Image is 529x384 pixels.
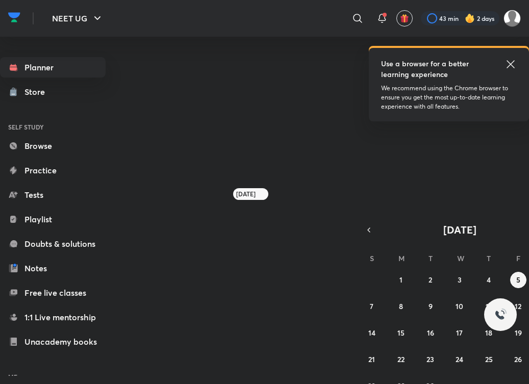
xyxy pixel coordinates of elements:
abbr: Wednesday [457,253,464,263]
button: September 9, 2025 [422,298,439,315]
abbr: September 19, 2025 [515,328,522,338]
abbr: September 21, 2025 [368,354,375,364]
img: ttu [494,309,507,321]
button: September 3, 2025 [451,272,468,288]
abbr: September 26, 2025 [514,354,522,364]
button: September 16, 2025 [422,325,439,341]
abbr: Tuesday [429,253,433,263]
abbr: September 2, 2025 [429,275,432,285]
button: September 23, 2025 [422,351,439,368]
abbr: September 25, 2025 [485,354,493,364]
button: September 19, 2025 [510,325,526,341]
abbr: September 7, 2025 [370,301,373,311]
abbr: September 14, 2025 [368,328,375,338]
button: NEET UG [46,8,110,29]
button: September 15, 2025 [393,325,409,341]
button: September 1, 2025 [393,272,409,288]
abbr: September 16, 2025 [427,328,434,338]
abbr: September 4, 2025 [487,275,491,285]
abbr: September 22, 2025 [397,354,405,364]
abbr: September 3, 2025 [458,275,462,285]
abbr: September 15, 2025 [397,328,405,338]
abbr: September 11, 2025 [486,301,492,311]
button: September 14, 2025 [364,325,380,341]
abbr: September 17, 2025 [456,328,463,338]
button: September 4, 2025 [481,272,497,288]
abbr: September 23, 2025 [426,354,434,364]
abbr: Sunday [370,253,374,263]
h5: Use a browser for a better learning experience [381,58,483,80]
button: September 26, 2025 [510,351,526,368]
button: September 18, 2025 [481,325,497,341]
button: September 12, 2025 [510,298,526,315]
abbr: Thursday [487,253,491,263]
button: avatar [396,10,413,27]
button: September 7, 2025 [364,298,380,315]
button: September 8, 2025 [393,298,409,315]
abbr: Friday [516,253,520,263]
button: September 22, 2025 [393,351,409,368]
img: Harshu [503,10,521,27]
abbr: September 5, 2025 [516,275,520,285]
h6: [DATE] [236,190,256,198]
abbr: Monday [398,253,405,263]
button: September 25, 2025 [481,351,497,368]
button: September 2, 2025 [422,272,439,288]
abbr: September 24, 2025 [456,354,463,364]
span: [DATE] [443,223,476,237]
abbr: September 18, 2025 [485,328,492,338]
abbr: September 12, 2025 [515,301,521,311]
button: September 21, 2025 [364,351,380,368]
img: Company Logo [8,10,20,25]
abbr: September 8, 2025 [399,301,403,311]
button: September 10, 2025 [451,298,468,315]
abbr: September 10, 2025 [456,301,463,311]
button: September 24, 2025 [451,351,468,368]
abbr: September 9, 2025 [429,301,433,311]
button: September 11, 2025 [481,298,497,315]
abbr: September 1, 2025 [399,275,402,285]
img: avatar [400,14,409,23]
button: September 5, 2025 [510,272,526,288]
img: streak [465,13,475,23]
p: We recommend using the Chrome browser to ensure you get the most up-to-date learning experience w... [381,84,517,111]
a: Company Logo [8,10,20,28]
div: Store [24,86,51,98]
button: September 17, 2025 [451,325,468,341]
